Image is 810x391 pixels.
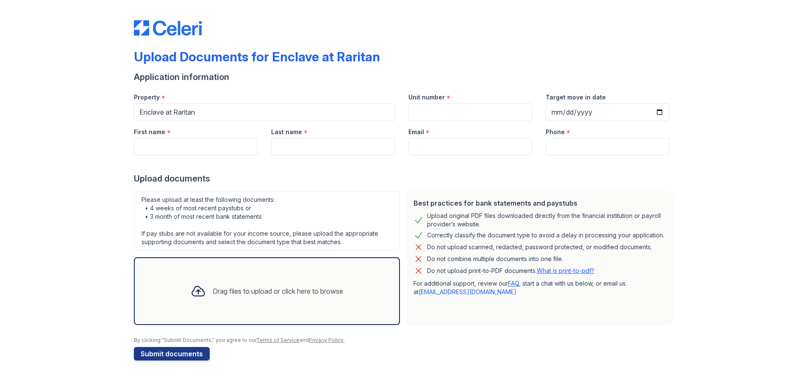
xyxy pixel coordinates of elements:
div: Correctly classify the document type to avoid a delay in processing your application. [427,230,664,240]
label: Phone [546,128,565,136]
a: [EMAIL_ADDRESS][DOMAIN_NAME] [419,288,516,295]
a: FAQ [508,280,519,287]
a: Privacy Policy. [309,337,344,343]
label: Property [134,93,160,102]
div: Please upload at least the following documents: • 4 weeks of most recent paystubs or • 3 month of... [134,191,400,251]
p: For additional support, review our , start a chat with us below, or email us at [413,279,666,296]
div: Do not upload scanned, redacted, password protected, or modified documents. [427,242,652,252]
button: Submit documents [134,347,210,361]
div: Upload original PDF files downloaded directly from the financial institution or payroll provider’... [427,212,666,229]
label: Unit number [408,93,445,102]
img: CE_Logo_Blue-a8612792a0a2168367f1c8372b55b34899dd931a85d93a1a3d3e32e68fde9ad4.png [134,20,202,36]
div: Upload documents [134,173,676,184]
a: Terms of Service [256,337,300,343]
div: Application information [134,71,676,83]
p: Do not upload print-to-PDF documents. [427,267,594,275]
label: First name [134,128,165,136]
label: Last name [271,128,302,136]
label: Email [408,128,424,136]
a: What is print-to-pdf? [537,267,594,274]
div: Drag files to upload or click here to browse [213,286,343,296]
div: Best practices for bank statements and paystubs [413,198,666,208]
div: By clicking "Submit Documents," you agree to our and [134,337,676,344]
div: Upload Documents for Enclave at Raritan [134,49,380,64]
div: Do not combine multiple documents into one file. [427,254,563,264]
label: Target move in date [546,93,606,102]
